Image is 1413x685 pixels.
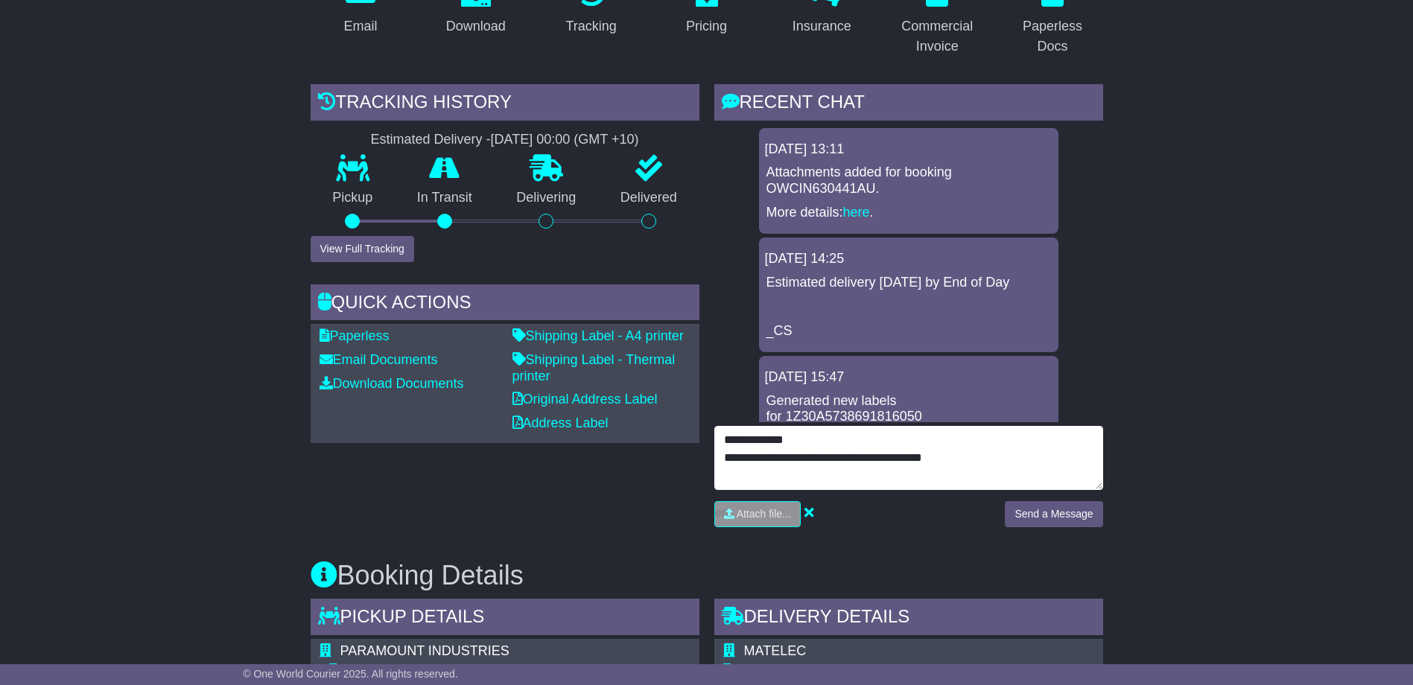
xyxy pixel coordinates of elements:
div: Paperless Docs [1012,16,1093,57]
span: PARAMOUNT INDUSTRIES [340,643,509,658]
div: Pricing [686,16,727,36]
a: Shipping Label - Thermal printer [512,352,676,383]
div: RECENT CHAT [714,84,1103,124]
p: Attachments added for booking OWCIN630441AU. [766,165,1051,197]
div: Quick Actions [311,284,699,325]
a: Paperless [320,328,390,343]
div: Estimated Delivery - [311,132,699,148]
p: Delivering [495,190,599,206]
a: Address Label [512,415,609,430]
p: More details: . [766,205,1051,221]
div: [DATE] 14:25 [765,251,1052,267]
div: [DATE] 13:11 [765,141,1052,158]
div: Pickup [340,663,678,680]
button: View Full Tracking [311,236,414,262]
span: Commercial [340,663,412,678]
p: In Transit [395,190,495,206]
div: Delivery [744,663,982,680]
a: Email Documents [320,352,438,367]
span: © One World Courier 2025. All rights reserved. [243,668,458,680]
p: Generated new labels for 1Z30A5738691816050 -[PERSON_NAME] [766,393,1051,457]
div: Tracking [565,16,616,36]
span: MATELEC [744,643,807,658]
div: Commercial Invoice [897,16,978,57]
div: Download [446,16,506,36]
div: Insurance [793,16,851,36]
span: Commercial [744,663,816,678]
a: Download Documents [320,376,464,391]
p: Estimated delivery [DATE] by End of Day _CS [766,275,1051,339]
a: Original Address Label [512,392,658,407]
p: Delivered [598,190,699,206]
button: Send a Message [1005,501,1102,527]
p: Pickup [311,190,396,206]
a: here [843,205,870,220]
a: Shipping Label - A4 printer [512,328,684,343]
div: [DATE] 15:47 [765,369,1052,386]
div: Tracking history [311,84,699,124]
div: Pickup Details [311,599,699,639]
h3: Booking Details [311,561,1103,590]
div: Email [343,16,377,36]
div: Delivery Details [714,599,1103,639]
div: [DATE] 00:00 (GMT +10) [491,132,639,148]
